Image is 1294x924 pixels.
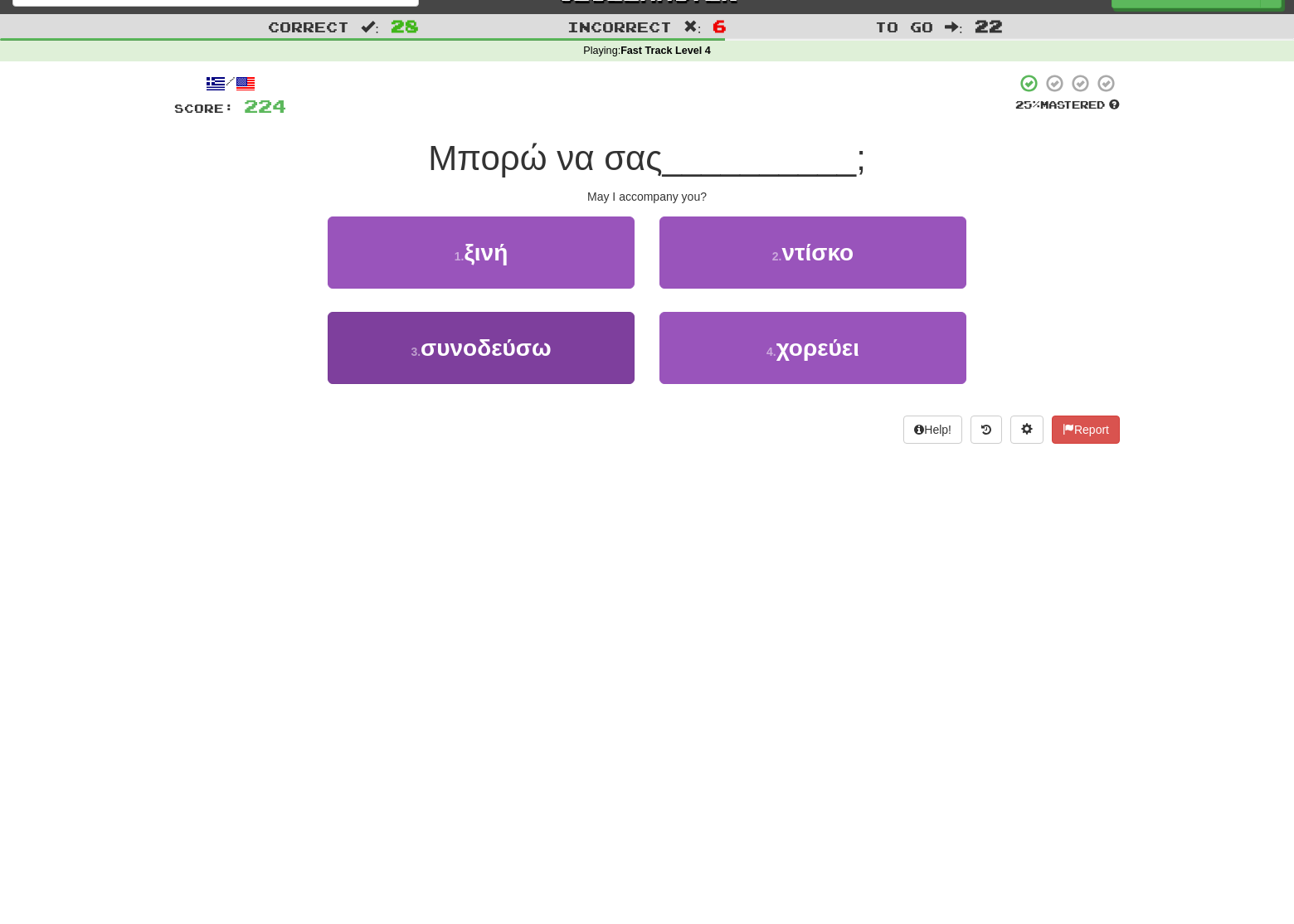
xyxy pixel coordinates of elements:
[411,345,421,358] small: 3 .
[659,312,966,384] button: 4.χορεύει
[766,345,776,358] small: 4 .
[776,335,859,361] span: χορεύει
[856,139,866,178] span: ;
[620,45,711,56] strong: Fast Track Level 4
[455,250,465,263] small: 1 .
[659,216,966,289] button: 2.ντίσκο
[1052,416,1120,444] button: Report
[971,416,1002,444] button: Round history (alt+y)
[713,16,727,36] span: 6
[903,416,962,444] button: Help!
[328,216,635,289] button: 1.ξινή
[464,240,508,265] span: ξινή
[268,18,349,35] span: Correct
[244,95,286,116] span: 224
[975,16,1003,36] span: 22
[391,16,419,36] span: 28
[663,139,857,178] span: __________
[174,101,234,115] span: Score:
[361,20,379,34] span: :
[1015,98,1040,111] span: 25 %
[328,312,635,384] button: 3.συνοδεύσω
[174,188,1120,205] div: May I accompany you?
[683,20,702,34] span: :
[945,20,963,34] span: :
[428,139,662,178] span: Μπορώ να σας
[781,240,854,265] span: ντίσκο
[567,18,672,35] span: Incorrect
[174,73,286,94] div: /
[875,18,933,35] span: To go
[1015,98,1120,113] div: Mastered
[421,335,552,361] span: συνοδεύσω
[772,250,782,263] small: 2 .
